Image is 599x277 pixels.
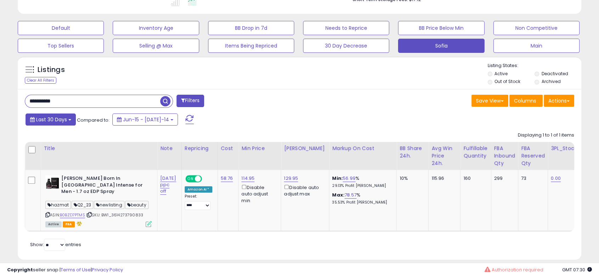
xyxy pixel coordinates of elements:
[113,39,199,53] button: Selling @ Max
[92,266,123,273] a: Privacy Policy
[471,95,508,107] button: Save View
[72,201,93,209] span: Q2_23
[345,192,357,199] a: 78.57
[542,78,561,84] label: Archived
[45,175,60,189] img: 41Z7yn+qqQL._SL40_.jpg
[544,95,574,107] button: Actions
[94,201,124,209] span: newlisting
[45,201,71,209] span: hazmat
[208,39,294,53] button: Items Being Repriced
[431,175,455,182] div: 115.96
[241,175,254,182] a: 114.95
[343,175,356,182] a: 56.99
[548,142,582,170] th: CSV column name: cust_attr_3_3PL_Stock
[509,95,543,107] button: Columns
[303,39,389,53] button: 30 Day Decrease
[123,116,169,123] span: Jun-15 - [DATE]-14
[284,175,298,182] a: 129.95
[514,97,536,104] span: Columns
[221,175,233,182] a: 58.76
[26,113,76,126] button: Last 30 Days
[332,145,393,152] div: Markup on Cost
[332,192,345,198] b: Max:
[518,132,574,139] div: Displaying 1 to 1 of 1 items
[36,116,67,123] span: Last 30 Days
[332,175,391,188] div: %
[25,77,56,84] div: Clear All Filters
[7,267,123,273] div: seller snap | |
[75,221,82,226] i: hazardous material
[30,241,81,248] span: Show: entries
[45,221,62,227] span: All listings currently available for purchase on Amazon
[221,145,236,152] div: Cost
[7,266,33,273] strong: Copyright
[186,176,195,182] span: ON
[112,113,178,126] button: Jun-15 - [DATE]-14
[208,21,294,35] button: BB Drop in 7d
[45,175,152,226] div: ASIN:
[185,145,215,152] div: Repricing
[521,175,542,182] div: 73
[44,145,154,152] div: Title
[551,175,561,182] a: 0.00
[185,194,212,210] div: Preset:
[431,145,457,167] div: Avg Win Price 24h.
[398,21,484,35] button: BB Price Below Min
[18,39,104,53] button: Top Sellers
[18,21,104,35] button: Default
[551,145,578,152] div: 3PL_Stock
[177,95,204,107] button: Filters
[241,183,275,204] div: Disable auto adjust min
[494,175,513,182] div: 299
[399,145,425,160] div: BB Share 24h.
[77,117,110,123] span: Compared to:
[494,78,520,84] label: Out of Stock
[38,65,65,75] h5: Listings
[113,21,199,35] button: Inventory Age
[542,71,568,77] label: Deactivated
[63,221,75,227] span: FBA
[160,145,179,152] div: Note
[332,175,343,182] b: Min:
[332,183,391,188] p: 29.13% Profit [PERSON_NAME]
[329,142,397,170] th: The percentage added to the cost of goods (COGS) that forms the calculator for Min & Max prices.
[303,21,389,35] button: Needs to Reprice
[494,145,515,167] div: FBA inbound Qty
[60,212,85,218] a: B0BZD7PTMS
[125,201,149,209] span: beauty
[160,175,176,195] a: [DATE] ppc off
[463,145,488,160] div: Fulfillable Quantity
[399,175,423,182] div: 10%
[185,186,212,193] div: Amazon AI *
[284,183,324,197] div: Disable auto adjust max
[493,21,580,35] button: Non Competitive
[494,71,508,77] label: Active
[61,266,91,273] a: Terms of Use
[493,39,580,53] button: Main
[332,192,391,205] div: %
[521,145,545,167] div: FBA Reserved Qty
[562,266,592,273] span: 2025-08-14 07:30 GMT
[61,175,147,197] b: [PERSON_NAME] Born In [GEOGRAPHIC_DATA] Intense for Men - 1.7 oz EDP Spray
[463,175,485,182] div: 160
[284,145,326,152] div: [PERSON_NAME]
[398,39,484,53] button: Sofia
[201,176,212,182] span: OFF
[488,62,581,69] p: Listing States:
[332,200,391,205] p: 35.53% Profit [PERSON_NAME]
[86,212,143,218] span: | SKU: BW1_3614273790833
[241,145,278,152] div: Min Price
